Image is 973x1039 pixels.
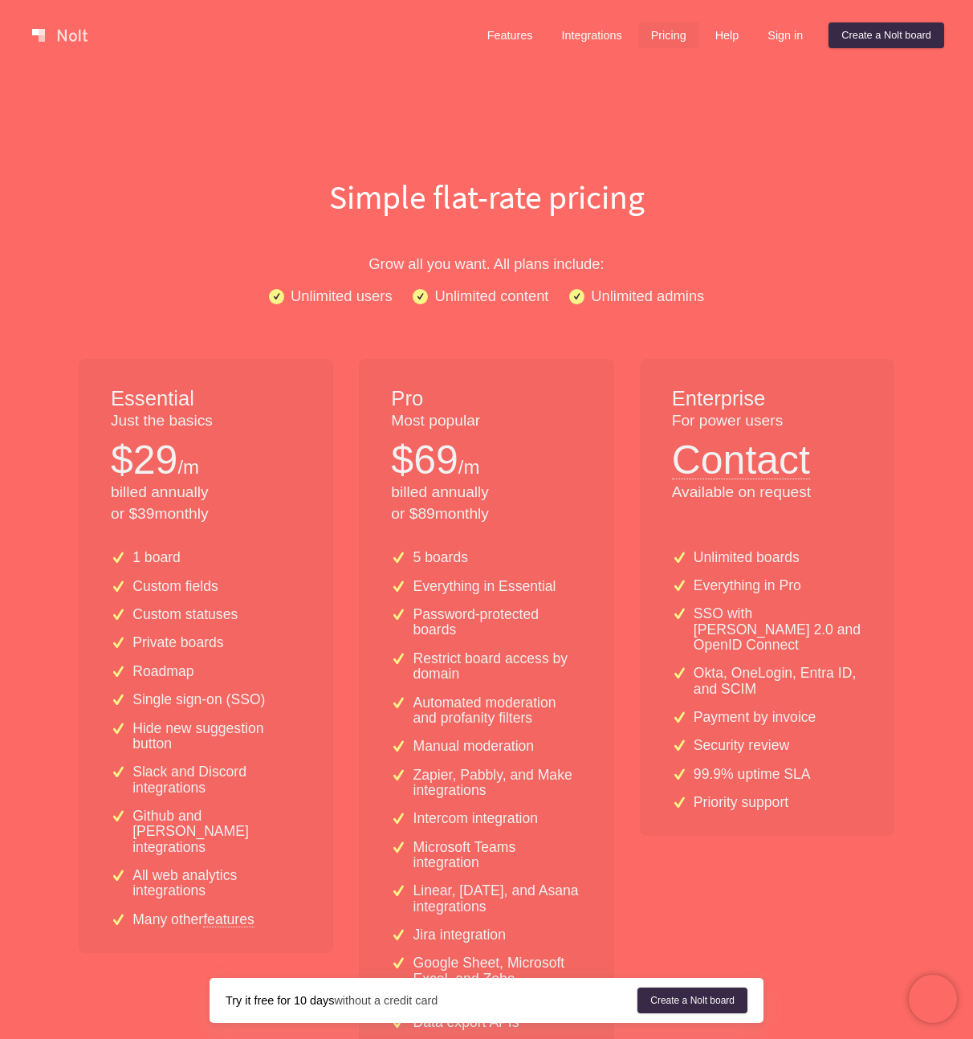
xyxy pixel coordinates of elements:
p: Github and [PERSON_NAME] integrations [132,809,301,855]
p: Security review [694,738,789,753]
p: Everything in Pro [694,578,801,593]
p: Hide new suggestion button [132,721,301,752]
p: Microsoft Teams integration [413,840,582,871]
h1: Essential [111,385,301,414]
p: Unlimited admins [591,284,704,308]
p: Jira integration [413,927,506,943]
p: 1 board [132,550,181,565]
p: Data export APIs [413,1015,519,1030]
p: Linear, [DATE], and Asana integrations [413,883,582,915]
p: Custom fields [132,579,218,594]
p: /m [177,454,199,481]
a: Pricing [638,22,699,48]
a: Features [474,22,546,48]
h1: Pro [391,385,581,414]
p: Unlimited content [434,284,548,308]
p: SSO with [PERSON_NAME] 2.0 and OpenID Connect [694,606,862,653]
p: Zapier, Pabbly, and Make integrations [413,768,582,799]
p: billed annually or $ 89 monthly [391,482,581,525]
p: Unlimited boards [694,550,800,565]
button: Contact [672,432,810,479]
div: without a credit card [226,992,637,1008]
p: Manual moderation [413,739,535,754]
a: Integrations [548,22,634,48]
strong: Try it free for 10 days [226,994,334,1007]
p: Just the basics [111,410,301,432]
a: Create a Nolt board [637,988,747,1013]
iframe: Chatra live chat [909,975,957,1023]
p: For power users [672,410,862,432]
p: Password-protected boards [413,607,582,638]
p: Google Sheet, Microsoft Excel, and Zoho integrations [413,955,582,1002]
p: Private boards [132,635,223,650]
p: Roadmap [132,664,193,679]
p: Slack and Discord integrations [132,764,301,796]
p: Custom statuses [132,607,238,622]
p: Available on request [672,482,862,503]
p: $ 29 [111,432,177,488]
a: Help [702,22,752,48]
p: Priority support [694,795,788,810]
p: Most popular [391,410,581,432]
p: All web analytics integrations [132,868,301,899]
p: Single sign-on (SSO) [132,692,265,707]
p: 5 boards [413,550,468,565]
p: Unlimited users [291,284,393,308]
p: Automated moderation and profanity filters [413,695,582,727]
a: features [203,912,254,927]
p: Everything in Essential [413,579,556,594]
p: Many other [132,912,254,927]
h1: Enterprise [672,385,862,414]
p: billed annually or $ 39 monthly [111,482,301,525]
p: Okta, OneLogin, Entra ID, and SCIM [694,666,862,697]
a: Create a Nolt board [828,22,944,48]
a: Sign in [755,22,816,48]
p: $ 69 [391,432,458,488]
p: 99.9% uptime SLA [694,767,811,782]
p: Payment by invoice [694,710,816,725]
p: Intercom integration [413,811,539,826]
p: /m [458,454,480,481]
p: Restrict board access by domain [413,651,582,682]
